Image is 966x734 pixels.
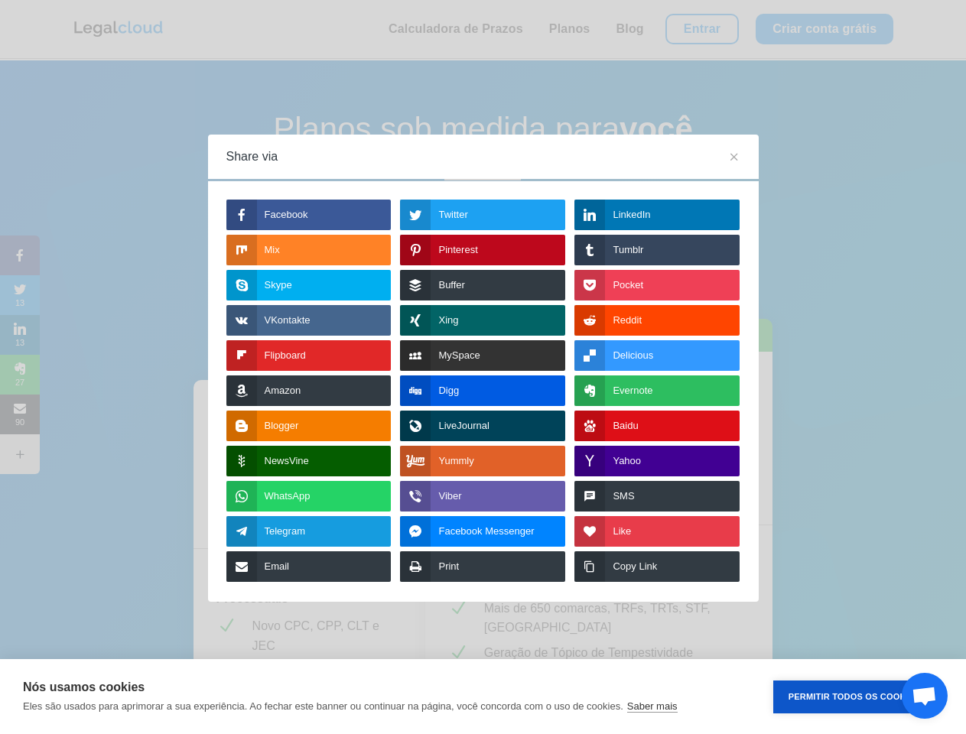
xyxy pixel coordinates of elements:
[226,200,392,230] a: Facebook
[400,551,565,582] a: Print
[265,516,305,547] span: Telegram
[574,305,740,336] a: Reddit
[613,551,657,582] span: Copy Link
[226,411,392,441] a: Blogger
[438,481,461,512] span: Viber
[438,516,534,547] span: Facebook Messenger
[613,270,643,300] span: Pocket
[226,340,392,371] a: Flipboard
[400,270,565,300] a: Buffer
[400,200,565,230] a: Twitter
[400,305,565,336] a: Xing
[400,516,565,547] a: Facebook Messenger
[265,446,309,476] span: NewsVine
[438,270,464,300] span: Buffer
[226,481,392,512] a: WhatsApp
[773,680,935,713] button: Permitir Todos os Cookies
[265,270,292,300] span: Skype
[574,481,740,512] a: SMS
[627,700,678,713] a: Saber mais
[613,481,634,512] span: SMS
[902,673,948,719] a: Bate-papo aberto
[400,235,565,265] a: Pinterest
[438,411,490,441] span: LiveJournal
[400,446,565,476] a: Yummly
[265,375,301,406] span: Amazon
[613,516,631,547] span: Like
[265,200,308,230] span: Facebook
[574,551,740,582] a: Copy Link
[400,375,565,406] a: Digg
[574,270,740,300] a: Pocket
[265,305,311,336] span: VKontakte
[226,135,278,179] span: Share via
[613,411,638,441] span: Baidu
[438,340,480,371] span: MySpace
[613,235,643,265] span: Tumblr
[574,340,740,371] a: Delicious
[438,375,459,406] span: Digg
[613,340,653,371] span: Delicious
[574,235,740,265] a: Tumblr
[613,375,652,406] span: Evernote
[400,340,565,371] a: MySpace
[574,200,740,230] a: LinkedIn
[23,680,145,693] strong: Nós usamos cookies
[400,481,565,512] a: Viber
[265,411,299,441] span: Blogger
[438,551,459,582] span: Print
[438,200,467,230] span: Twitter
[265,235,280,265] span: Mix
[613,446,641,476] span: Yahoo
[438,235,477,265] span: Pinterest
[226,270,392,300] a: Skype
[574,446,740,476] a: Yahoo
[226,375,392,406] a: Amazon
[613,305,642,336] span: Reddit
[438,305,458,336] span: Xing
[400,411,565,441] a: LiveJournal
[226,516,392,547] a: Telegram
[438,446,473,476] span: Yummly
[613,200,650,230] span: LinkedIn
[265,551,290,582] span: Email
[226,305,392,336] a: VKontakte
[574,411,740,441] a: Baidu
[265,340,306,371] span: Flipboard
[226,235,392,265] a: Mix
[574,375,740,406] a: Evernote
[226,551,392,582] a: Email
[226,446,392,476] a: NewsVine
[265,481,311,512] span: WhatsApp
[574,516,740,547] a: Like
[23,700,623,712] p: Eles são usados para aprimorar a sua experiência. Ao fechar este banner ou continuar na página, v...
